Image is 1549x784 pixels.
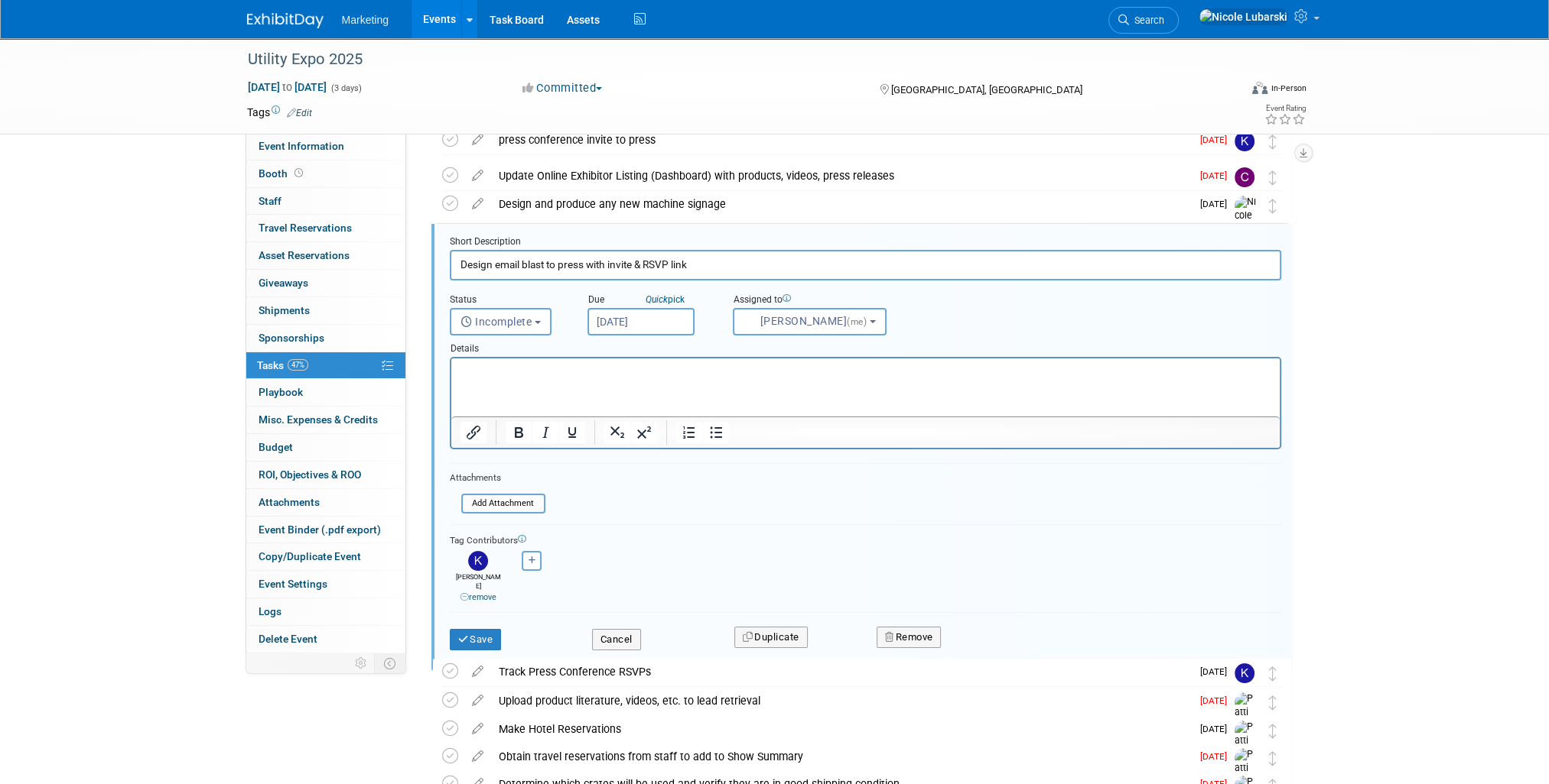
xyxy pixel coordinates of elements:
a: Event Information [246,133,405,160]
i: Move task [1269,751,1277,766]
span: Incomplete [460,316,532,328]
a: Edit [287,108,312,118]
a: edit [464,665,491,679]
div: Due [587,293,710,308]
iframe: Rich Text Area [451,358,1280,416]
div: Tag Contributors [450,531,1281,547]
span: Event Settings [259,578,327,590]
span: Shipments [259,304,310,316]
span: Misc. Expenses & Credits [259,413,378,426]
a: Shipments [246,297,405,324]
a: edit [464,169,491,183]
img: Katie Hein [468,551,488,571]
img: ExhibitDay [247,13,324,28]
a: Copy/Duplicate Event [246,543,405,570]
td: Toggle Event Tabs [374,653,405,673]
div: Design and produce any new machine signage [491,191,1191,217]
a: Logs [246,598,405,625]
div: Utility Expo 2025 [242,46,1216,73]
a: Booth [246,160,405,187]
a: edit [464,694,491,708]
span: [DATE] [DATE] [247,80,327,94]
img: Katie Hein [1235,663,1254,683]
i: Move task [1269,134,1277,149]
a: Tasks47% [246,352,405,379]
div: Track Press Conference RSVPs [491,659,1191,685]
a: Giveaways [246,270,405,296]
div: Details [450,335,1281,357]
a: Attachments [246,489,405,516]
span: Booth not reserved yet [291,167,306,179]
span: Playbook [259,386,303,398]
div: Status [450,293,565,308]
a: Search [1108,7,1179,34]
span: Event Binder (.pdf export) [259,523,381,536]
i: Move task [1269,170,1277,185]
a: Sponsorships [246,325,405,352]
a: remove [460,592,496,602]
button: Committed [517,80,608,96]
a: Playbook [246,379,405,406]
span: [DATE] [1200,695,1235,706]
span: [DATE] [1200,666,1235,677]
img: Nicole Lubarski [1199,8,1288,25]
span: (3 days) [330,83,362,93]
i: Move task [1269,724,1277,738]
img: Patti Baxter [1235,692,1258,747]
span: 47% [288,359,308,371]
a: Asset Reservations [246,242,405,269]
div: Obtain travel reservations from staff to add to Show Summary [491,744,1191,769]
button: Italic [532,422,558,443]
span: Booth [259,167,306,180]
span: [GEOGRAPHIC_DATA], [GEOGRAPHIC_DATA] [891,84,1082,96]
span: to [280,81,295,93]
img: Nicole Lubarski [1235,196,1258,250]
button: Remove [877,627,942,648]
span: Tasks [257,359,308,371]
button: Cancel [592,629,641,650]
input: Due Date [587,308,695,335]
span: ROI, Objectives & ROO [259,468,361,481]
i: Quick [646,294,668,305]
i: Move task [1269,695,1277,710]
img: Katie Hein [1235,131,1254,151]
div: press conference invite to press [491,127,1191,153]
span: [DATE] [1200,134,1235,145]
span: (me) [847,316,867,327]
div: Update Online Exhibitor Listing (Dashboard) with products, videos, press releases [491,163,1191,189]
span: Staff [259,195,281,207]
button: Save [450,629,502,650]
a: Budget [246,434,405,461]
button: Superscript [631,422,657,443]
a: Misc. Expenses & Credits [246,407,405,433]
span: Search [1129,15,1164,26]
td: Personalize Event Tab Strip [348,653,375,673]
span: Marketing [342,14,389,26]
span: Sponsorships [259,332,324,344]
span: [DATE] [1200,724,1235,734]
span: Budget [259,441,293,453]
a: edit [464,197,491,211]
div: Event Format [1149,79,1307,102]
a: edit [464,722,491,736]
a: Quickpick [643,293,688,306]
i: Move task [1269,199,1277,213]
img: Format-Inperson.png [1252,82,1268,94]
span: Event Information [259,140,344,152]
span: Logs [259,605,281,617]
span: [PERSON_NAME] [744,315,870,327]
div: Event Rating [1264,105,1305,112]
span: [DATE] [1200,170,1235,181]
div: Upload product literature, videos, etc. to lead retrieval [491,688,1191,714]
span: Asset Reservations [259,249,350,261]
div: In-Person [1270,83,1306,94]
button: Bullet list [703,422,729,443]
span: [DATE] [1200,199,1235,209]
span: Giveaways [259,277,308,289]
a: Event Settings [246,571,405,598]
div: Attachments [450,471,545,484]
span: Delete Event [259,633,317,645]
div: Assigned to [733,293,923,308]
button: Duplicate [734,627,808,648]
